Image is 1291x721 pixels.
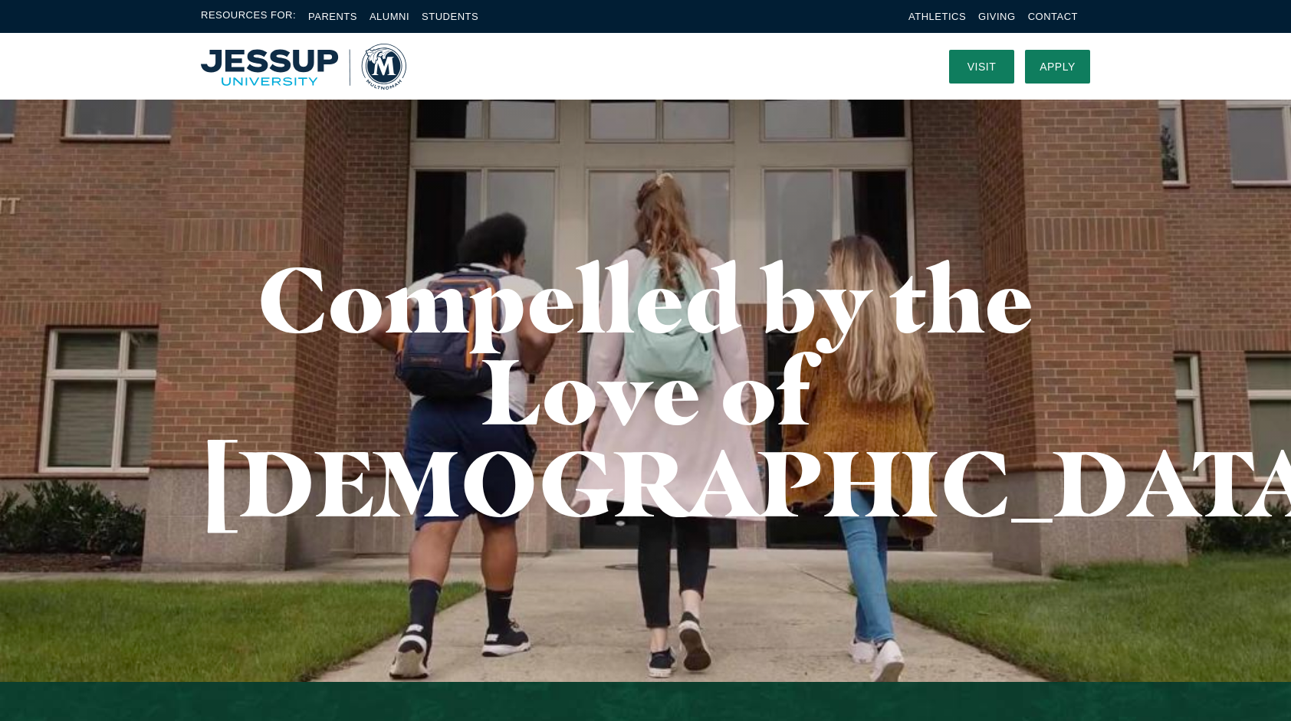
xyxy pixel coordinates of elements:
[201,8,296,25] span: Resources For:
[201,44,406,90] a: Home
[370,11,409,22] a: Alumni
[422,11,478,22] a: Students
[1025,50,1090,84] a: Apply
[308,11,357,22] a: Parents
[978,11,1016,22] a: Giving
[949,50,1014,84] a: Visit
[201,253,1090,529] h1: Compelled by the Love of [DEMOGRAPHIC_DATA]
[908,11,966,22] a: Athletics
[201,44,406,90] img: Multnomah University Logo
[1028,11,1078,22] a: Contact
